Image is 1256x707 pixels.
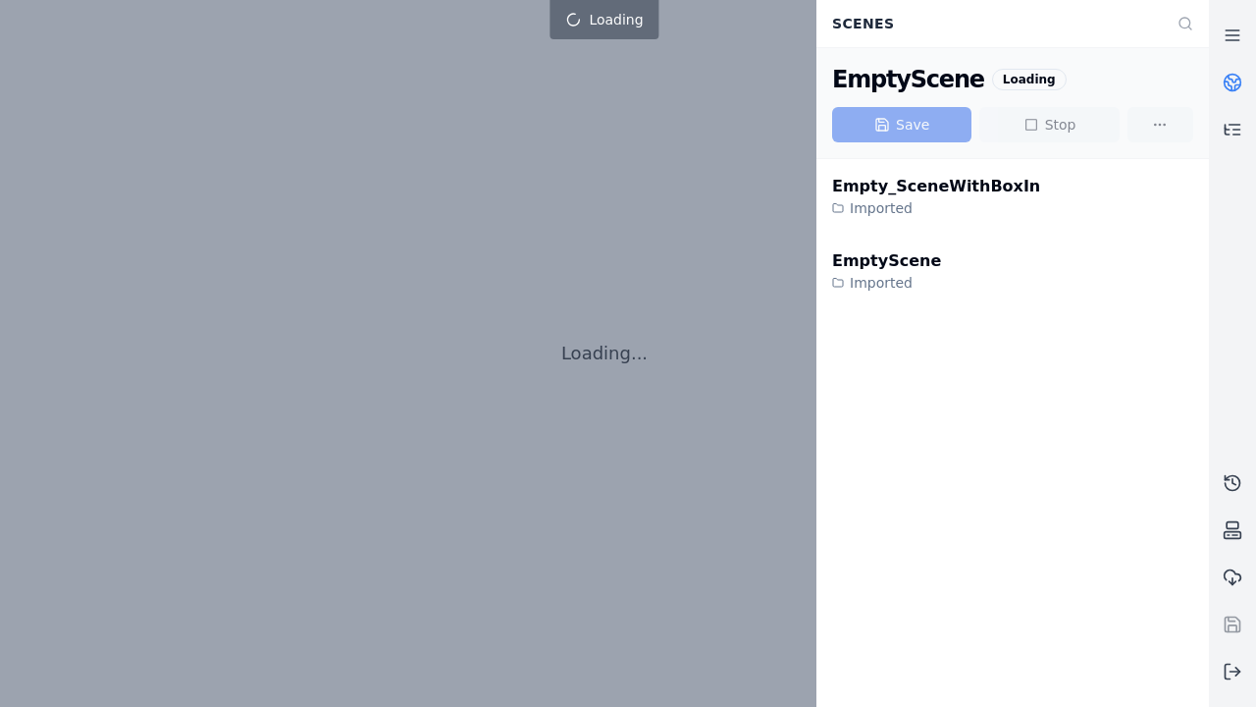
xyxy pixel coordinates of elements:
div: EmptyScene [832,64,984,95]
div: Scenes [820,5,1166,42]
span: Loading [589,10,643,29]
div: Loading [992,69,1067,90]
div: Imported [832,198,1040,218]
p: Loading... [561,340,648,367]
div: Empty_SceneWithBoxIn [832,175,1040,198]
div: Imported [832,273,941,293]
div: EmptyScene [832,249,941,273]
